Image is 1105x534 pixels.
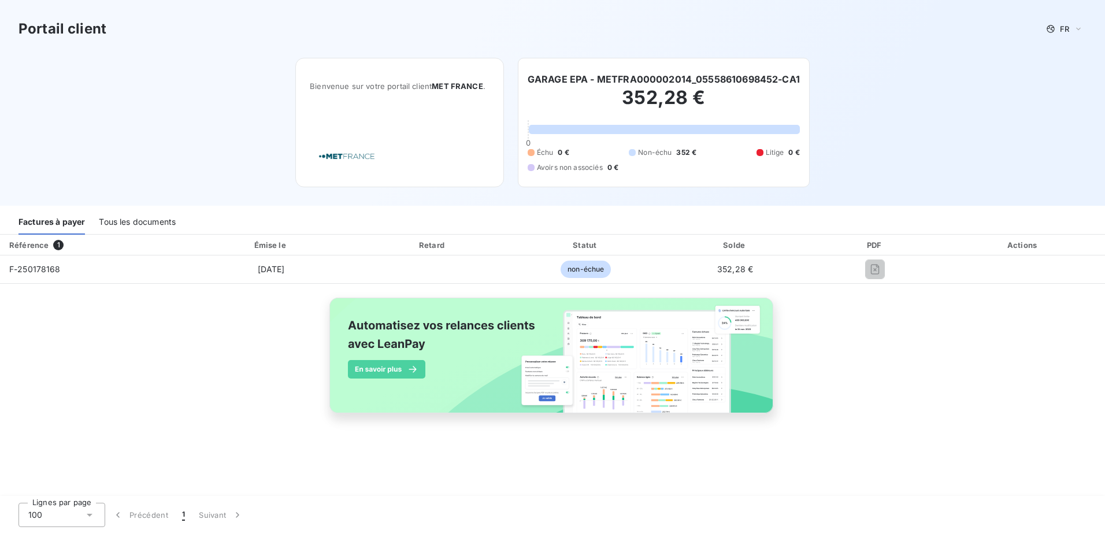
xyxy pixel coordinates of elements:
div: Solde [664,239,807,251]
button: Suivant [192,503,250,527]
span: F-250178168 [9,264,61,274]
span: 0 € [558,147,569,158]
button: Précédent [105,503,175,527]
div: Retard [358,239,508,251]
span: 352,28 € [717,264,753,274]
div: PDF [811,239,939,251]
span: FR [1060,24,1069,34]
span: 352 € [676,147,696,158]
div: Référence [9,240,49,250]
div: Statut [513,239,659,251]
h6: GARAGE EPA - METFRA000002014_05558610698452-CA1 [528,72,800,86]
button: 1 [175,503,192,527]
span: 1 [53,240,64,250]
div: Actions [944,239,1103,251]
img: Company logo [310,140,384,173]
div: Factures à payer [18,210,85,235]
span: Non-échu [638,147,672,158]
span: 1 [182,509,185,521]
h2: 352,28 € [528,86,800,121]
span: MET FRANCE [432,81,483,91]
span: Échu [537,147,554,158]
div: Émise le [189,239,353,251]
h3: Portail client [18,18,106,39]
span: 0 [526,138,531,147]
div: Tous les documents [99,210,176,235]
span: Avoirs non associés [537,162,603,173]
span: Bienvenue sur votre portail client . [310,81,490,91]
span: non-échue [561,261,611,278]
span: [DATE] [258,264,285,274]
span: 0 € [607,162,618,173]
span: 0 € [788,147,799,158]
img: banner [319,291,786,433]
span: Litige [766,147,784,158]
span: 100 [28,509,42,521]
